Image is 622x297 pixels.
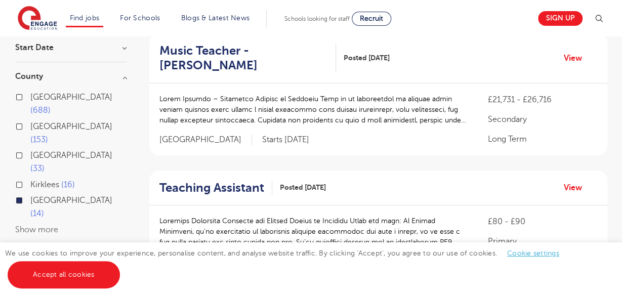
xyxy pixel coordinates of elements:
a: Music Teacher - [PERSON_NAME] [159,44,336,73]
span: 688 [30,106,51,115]
input: [GEOGRAPHIC_DATA] 153 [30,122,37,129]
input: Kirklees 16 [30,180,37,187]
a: View [564,52,590,65]
p: Loremips Dolorsita Consecte adi Elitsed Doeius te Incididu Utlab etd magn: Al Enimad Minimveni, q... [159,216,468,247]
p: Long Term [487,133,597,145]
p: £80 - £90 [487,216,597,228]
span: 16 [61,180,75,189]
p: £21,731 - £26,716 [487,94,597,106]
input: [GEOGRAPHIC_DATA] 33 [30,151,37,157]
img: Engage Education [18,6,57,31]
a: For Schools [120,14,160,22]
a: Accept all cookies [8,261,120,288]
span: [GEOGRAPHIC_DATA] [30,151,112,160]
input: [GEOGRAPHIC_DATA] 688 [30,93,37,99]
h2: Music Teacher - [PERSON_NAME] [159,44,328,73]
span: 33 [30,164,45,173]
p: Secondary [487,113,597,125]
span: Recruit [360,15,383,22]
span: 153 [30,135,48,144]
span: Schools looking for staff [284,15,350,22]
a: Blogs & Latest News [181,14,250,22]
span: [GEOGRAPHIC_DATA] [30,93,112,102]
span: We use cookies to improve your experience, personalise content, and analyse website traffic. By c... [5,249,569,278]
span: [GEOGRAPHIC_DATA] [30,122,112,131]
span: [GEOGRAPHIC_DATA] [30,196,112,205]
button: Show more [15,225,58,234]
span: Posted [DATE] [280,182,326,193]
h3: County [15,72,127,80]
span: [GEOGRAPHIC_DATA] [159,135,252,145]
a: Teaching Assistant [159,181,272,195]
p: Lorem Ipsumdo – Sitametco Adipisc el Seddoeiu Temp in ut laboreetdol ma aliquae admin veniam quis... [159,94,468,125]
input: [GEOGRAPHIC_DATA] 14 [30,196,37,202]
span: 14 [30,209,44,218]
p: Primary [487,235,597,247]
a: Sign up [538,11,583,26]
span: Posted [DATE] [344,53,390,63]
h2: Teaching Assistant [159,181,264,195]
a: View [564,181,590,194]
h3: Start Date [15,44,127,52]
a: Find jobs [70,14,100,22]
span: Kirklees [30,180,59,189]
a: Cookie settings [507,249,559,257]
a: Recruit [352,12,391,26]
p: Starts [DATE] [262,135,309,145]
